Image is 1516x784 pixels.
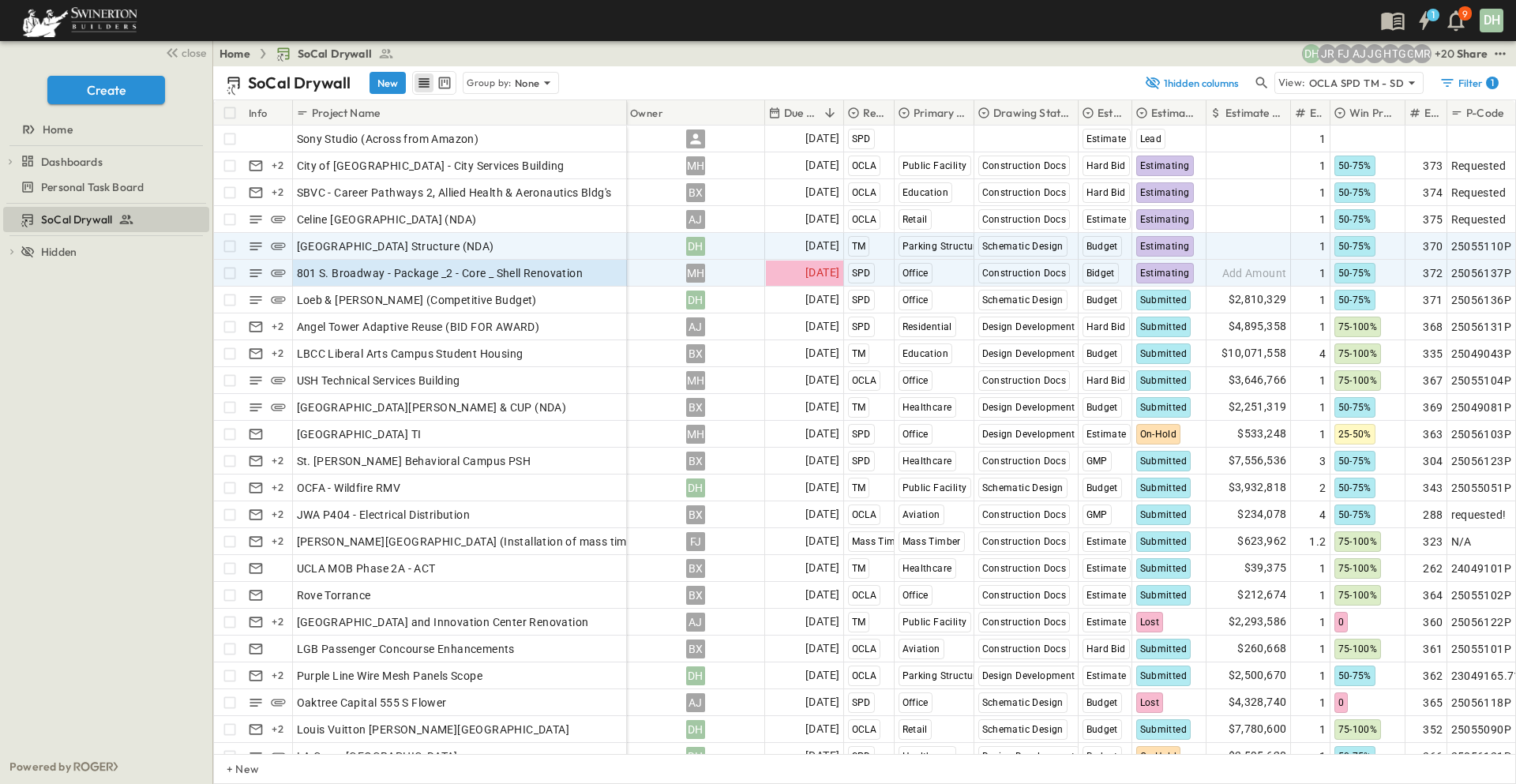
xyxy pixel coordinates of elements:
[1491,44,1510,63] button: test
[821,104,839,122] button: Sort
[220,46,250,62] a: Home
[1409,6,1440,35] button: 1
[1338,160,1372,171] span: 50-75%
[1451,212,1507,227] span: Requested
[1451,158,1507,174] span: Requested
[1451,185,1507,201] span: Requested
[1319,346,1326,362] span: 4
[1338,268,1372,279] span: 50-75%
[1318,44,1337,63] div: Joshua Russell (joshua.russell@swinerton.com)
[982,294,1064,306] span: Schematic Design
[1451,400,1512,415] span: 25049081P
[1221,344,1286,362] span: $10,071,558
[1338,563,1378,574] span: 75-100%
[1478,7,1505,34] button: DH
[902,214,928,225] span: Retail
[268,317,287,336] div: + 2
[47,76,165,104] button: Create
[1338,509,1372,520] span: 50-75%
[1451,561,1512,576] span: 24049101P
[1086,536,1127,547] span: Estimate
[1086,321,1126,332] span: Hard Bid
[1423,185,1443,201] span: 374
[805,317,839,336] span: [DATE]
[41,154,103,170] span: Dashboards
[246,100,293,126] div: Info
[1319,131,1326,147] span: 1
[982,241,1064,252] span: Schematic Design
[1423,426,1443,442] span: 363
[297,480,401,496] span: OCFA - Wildfire RMV
[3,118,206,141] a: Home
[268,478,287,497] div: + 2
[686,156,705,175] div: MH
[1423,158,1443,174] span: 373
[805,264,839,282] span: [DATE]
[1423,453,1443,469] span: 304
[1451,534,1472,550] span: N/A
[1338,429,1372,440] span: 25-50%
[686,586,705,605] div: BX
[805,156,839,174] span: [DATE]
[41,179,144,195] span: Personal Task Board
[1222,265,1287,281] span: Add Amount
[805,371,839,389] span: [DATE]
[1140,241,1190,252] span: Estimating
[1086,187,1126,198] span: Hard Bid
[1423,346,1443,362] span: 335
[1086,348,1118,359] span: Budget
[297,507,471,523] span: JWA P404 - Electrical Distribution
[1349,44,1368,63] div: Anthony Jimenez (anthony.jimenez@swinerton.com)
[297,238,494,254] span: [GEOGRAPHIC_DATA] Structure (NDA)
[863,105,886,121] p: Region
[1140,590,1188,601] span: Submitted
[1086,456,1108,467] span: GMP
[1451,238,1512,254] span: 25055110P
[1424,105,1439,121] p: Estimate Number
[1229,371,1287,389] span: $3,646,766
[1319,507,1326,523] span: 4
[982,214,1067,225] span: Construction Docs
[276,46,394,62] a: SoCal Drywall
[1237,586,1286,604] span: $212,674
[852,348,866,359] span: TM
[982,268,1067,279] span: Construction Docs
[686,478,705,497] div: DH
[852,563,866,574] span: TM
[297,453,531,469] span: St. [PERSON_NAME] Behavioral Campus PSH
[852,482,866,493] span: TM
[686,613,705,632] div: AJ
[902,563,952,574] span: Healthcare
[1338,482,1372,493] span: 50-75%
[1451,453,1512,469] span: 25056123P
[1338,294,1372,306] span: 50-75%
[1338,375,1378,386] span: 75-100%
[1423,507,1443,523] span: 288
[1491,77,1494,89] h6: 1
[852,214,877,225] span: OCLA
[852,590,877,601] span: OCLA
[1086,563,1127,574] span: Estimate
[297,158,565,174] span: City of [GEOGRAPHIC_DATA] - City Services Building
[982,590,1067,601] span: Construction Docs
[1319,480,1326,496] span: 2
[1140,375,1188,386] span: Submitted
[1140,133,1162,144] span: Lead
[21,151,206,173] a: Dashboards
[1319,373,1326,388] span: 1
[1086,294,1118,306] span: Budget
[1229,291,1287,309] span: $2,810,329
[1451,292,1512,308] span: 25056136P
[1457,46,1488,62] div: Share
[1466,105,1503,121] p: P-Code
[297,131,479,147] span: Sony Studio (Across from Amazon)
[1423,480,1443,496] span: 343
[1319,292,1326,308] span: 1
[268,452,287,471] div: + 2
[1365,44,1384,63] div: Jorge Garcia (jorgarcia@swinerton.com)
[805,398,839,416] span: [DATE]
[297,319,540,335] span: Angel Tower Adaptive Reuse (BID FOR AWARD)
[1086,482,1118,493] span: Budget
[297,265,584,281] span: 801 S. Broadway - Package _2 - Core _ Shell Renovation
[686,559,705,578] div: BX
